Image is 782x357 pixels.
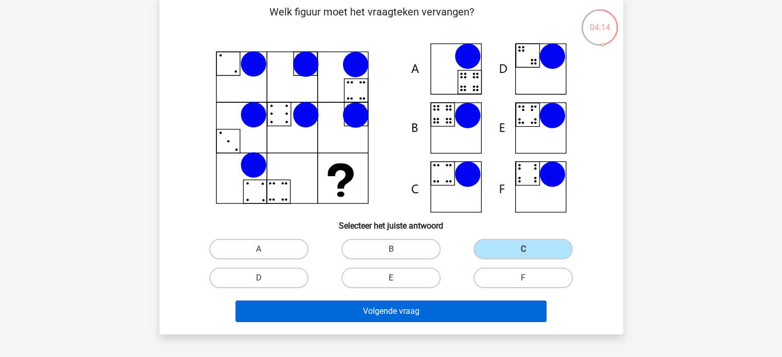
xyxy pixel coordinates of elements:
[474,268,573,288] label: F
[341,239,441,259] label: B
[235,300,547,322] button: Volgende vraag
[176,4,568,35] p: Welk figuur moet het vraagteken vervangen?
[209,268,308,288] label: D
[580,8,619,34] div: 04:14
[209,239,308,259] label: A
[341,268,441,288] label: E
[176,213,607,231] h6: Selecteer het juiste antwoord
[474,239,573,259] label: C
